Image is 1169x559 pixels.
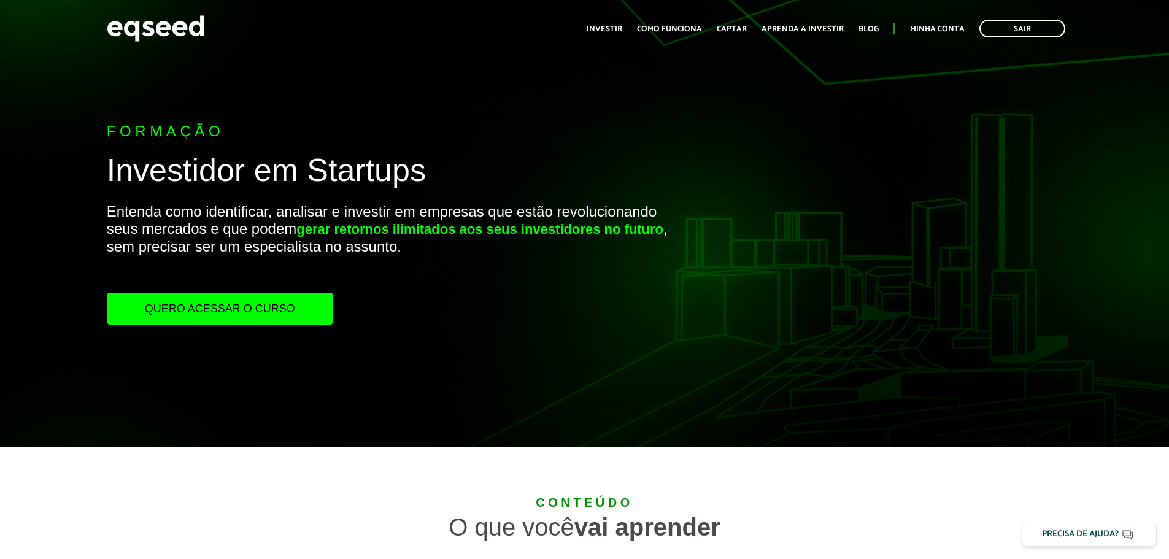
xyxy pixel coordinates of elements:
a: Blog [858,25,879,33]
div: Conteúdo [204,496,965,509]
p: Formação [107,123,673,141]
p: Entenda como identificar, analisar e investir em empresas que estão revolucionando seus mercados ... [107,203,673,293]
strong: gerar retornos ilimitados aos seus investidores no futuro [296,222,663,237]
a: Quero acessar o curso [107,293,333,325]
div: O que você [204,515,965,539]
strong: vai aprender [574,514,720,541]
a: Captar [717,25,747,33]
img: EqSeed [107,12,205,45]
a: Investir [587,25,622,33]
h1: Investidor em Startups [107,153,673,194]
a: Aprenda a investir [762,25,844,33]
a: Sair [979,20,1065,37]
a: Minha conta [910,25,965,33]
a: Como funciona [637,25,702,33]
